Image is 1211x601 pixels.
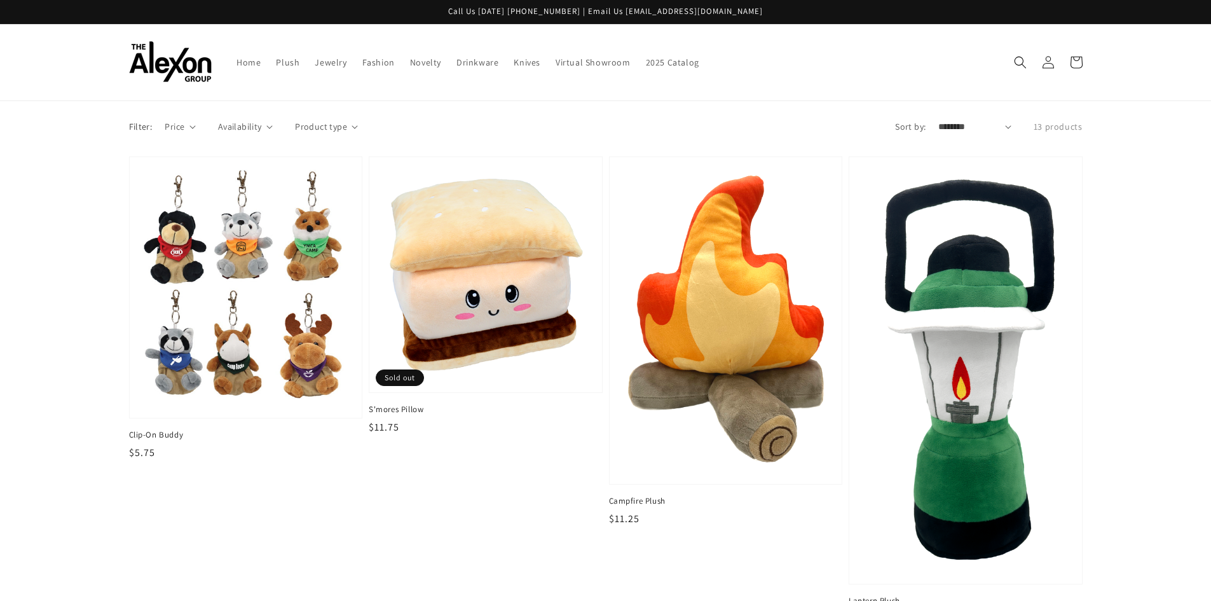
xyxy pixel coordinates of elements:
span: 2025 Catalog [646,57,699,68]
p: Filter: [129,120,153,134]
span: Jewelry [315,57,346,68]
a: Knives [506,49,548,76]
span: $11.75 [369,420,399,434]
a: Home [229,49,268,76]
img: Lantern Plush [862,170,1069,571]
a: Fashion [355,49,402,76]
span: Availability [218,120,262,134]
img: S'mores Pillow [382,170,589,380]
span: Virtual Showroom [556,57,631,68]
summary: Price [165,120,196,134]
span: $5.75 [129,446,155,459]
span: Clip-On Buddy [129,429,363,441]
summary: Product type [295,120,358,134]
span: Plush [276,57,299,68]
span: Product type [295,120,347,134]
span: Campfire Plush [609,495,843,507]
span: Knives [514,57,540,68]
a: Campfire Plush Campfire Plush $11.25 [609,156,843,527]
a: Drinkware [449,49,506,76]
a: Jewelry [307,49,354,76]
img: Clip-On Buddy [142,170,350,405]
span: Sold out [376,370,424,386]
p: 13 products [1034,120,1083,134]
span: Home [236,57,261,68]
span: Novelty [410,57,441,68]
span: Drinkware [456,57,498,68]
summary: Search [1006,48,1034,76]
span: S'mores Pillow [369,404,603,415]
img: The Alexon Group [129,41,212,83]
a: Virtual Showroom [548,49,638,76]
span: Price [165,120,184,134]
a: 2025 Catalog [638,49,707,76]
a: Plush [268,49,307,76]
a: Clip-On Buddy Clip-On Buddy $5.75 [129,156,363,460]
a: S'mores Pillow S'mores Pillow $11.75 [369,156,603,436]
label: Sort by: [895,120,926,134]
span: $11.25 [609,512,640,525]
a: Novelty [402,49,449,76]
img: Campfire Plush [622,170,830,471]
summary: Availability [218,120,273,134]
span: Fashion [362,57,395,68]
